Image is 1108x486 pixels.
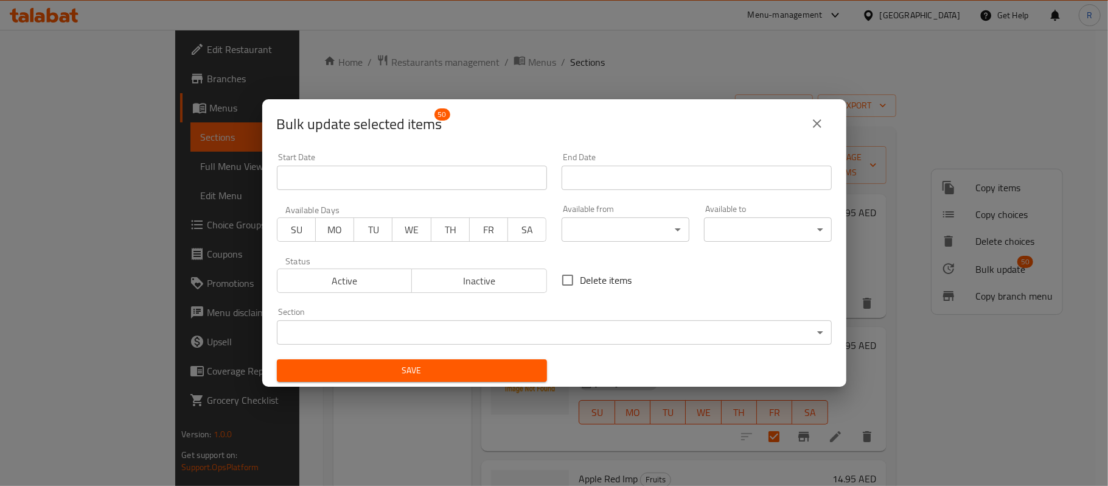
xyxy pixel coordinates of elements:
span: TH [436,221,465,239]
div: ​ [704,217,832,242]
span: WE [397,221,426,239]
button: TH [431,217,470,242]
button: SA [507,217,546,242]
span: SA [513,221,542,239]
button: Save [277,359,547,382]
button: Inactive [411,269,547,293]
button: close [803,109,832,138]
span: 50 [434,108,450,121]
span: Save [287,363,537,378]
span: FR [475,221,503,239]
span: MO [321,221,349,239]
button: SU [277,217,316,242]
span: Active [282,272,408,290]
button: WE [392,217,431,242]
button: TU [354,217,392,242]
span: SU [282,221,311,239]
button: MO [315,217,354,242]
div: ​ [277,320,832,345]
span: Delete items [580,273,632,287]
span: TU [359,221,388,239]
button: FR [469,217,508,242]
button: Active [277,269,413,293]
span: Inactive [417,272,542,290]
span: Selected items count [277,114,442,134]
div: ​ [562,217,689,242]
